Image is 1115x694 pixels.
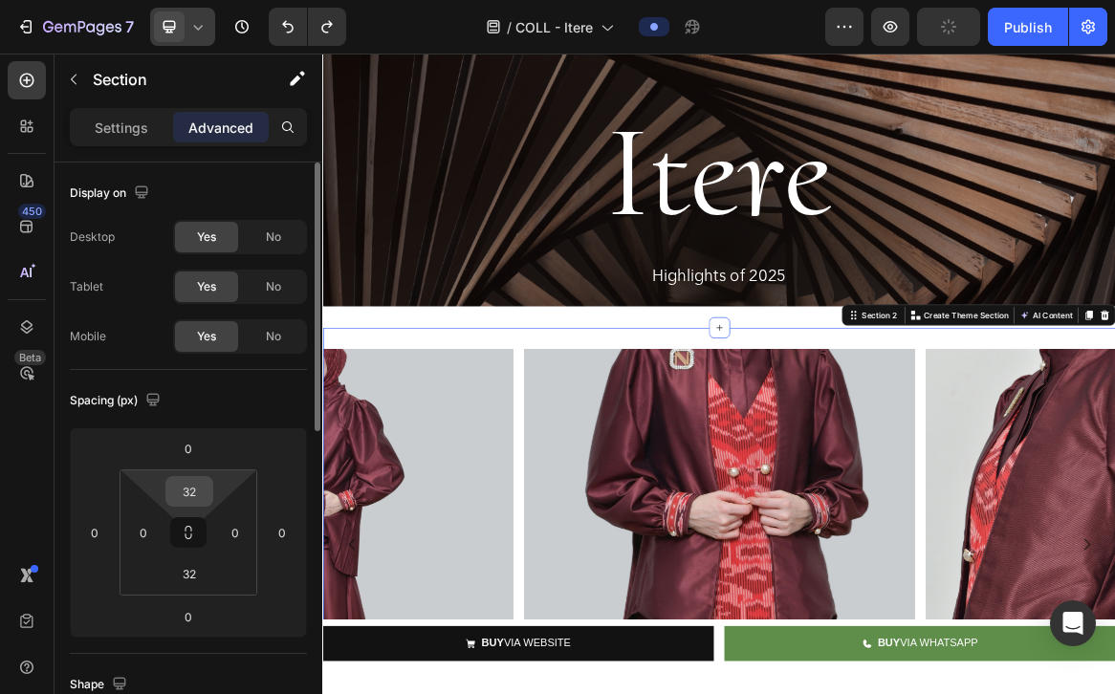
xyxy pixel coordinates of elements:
[170,477,208,506] input: 2xl
[8,8,142,46] button: 7
[1004,17,1052,37] div: Publish
[869,370,992,387] p: Create Theme Section
[269,8,346,46] div: Undo/Redo
[221,518,250,547] input: 0px
[266,328,281,345] span: No
[776,370,834,387] div: Section 2
[197,328,216,345] span: Yes
[93,68,250,91] p: Section
[515,17,593,37] span: COLL - Itere
[268,518,296,547] input: 0
[70,278,103,295] div: Tablet
[188,118,253,138] p: Advanced
[266,278,281,295] span: No
[125,15,134,38] p: 7
[18,204,46,219] div: 450
[70,181,153,206] div: Display on
[197,278,216,295] span: Yes
[322,54,1115,694] iframe: Design area
[129,518,158,547] input: 0px
[507,17,512,37] span: /
[14,350,46,365] div: Beta
[70,388,164,414] div: Spacing (px)
[80,518,109,547] input: 0
[169,434,208,463] input: 0
[197,228,216,246] span: Yes
[70,228,115,246] div: Desktop
[170,559,208,588] input: 2xl
[266,228,281,246] span: No
[169,602,208,631] input: 0
[1004,367,1088,390] button: AI Content
[988,8,1068,46] button: Publish
[70,328,106,345] div: Mobile
[95,118,148,138] p: Settings
[1050,600,1096,646] div: Open Intercom Messenger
